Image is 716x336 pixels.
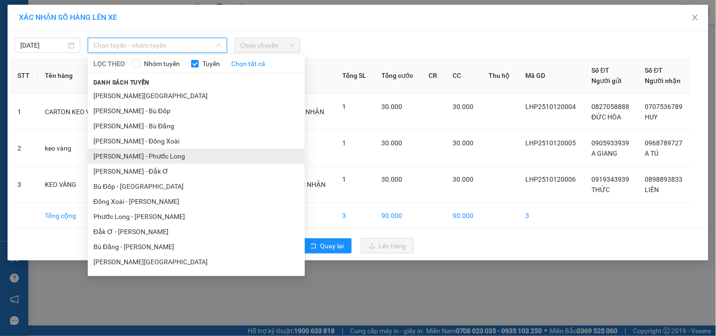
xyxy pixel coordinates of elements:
[382,103,403,110] span: 30.000
[89,63,102,73] span: CC :
[342,176,346,183] span: 1
[382,139,403,147] span: 30.000
[645,186,659,193] span: LIÊN
[645,67,663,74] span: Số ĐT
[140,59,184,69] span: Nhóm tuyến
[645,150,659,157] span: A TÚ
[88,209,305,224] li: Phước Long - [PERSON_NAME]
[645,176,683,183] span: 0898893833
[88,118,305,134] li: [PERSON_NAME] - Bù Đăng
[342,139,346,147] span: 1
[231,59,265,69] a: Chọn tất cả
[525,176,576,183] span: LHP2510120006
[310,243,317,250] span: rollback
[216,42,222,48] span: down
[88,164,305,179] li: [PERSON_NAME] - Đắk Ơ
[592,77,622,84] span: Người gửi
[481,58,518,94] th: Thu hộ
[20,40,66,50] input: 12/10/2025
[645,77,681,84] span: Người nhận
[88,179,305,194] li: Bù Đốp - [GEOGRAPHIC_DATA]
[374,203,421,229] td: 90.000
[645,113,658,121] span: HUY
[90,31,154,42] div: LIÊN
[592,103,630,110] span: 0827058888
[525,139,576,147] span: LHP2510120005
[453,176,473,183] span: 30.000
[38,167,112,203] td: KEO VÀNG
[592,113,622,121] span: ĐỨC HÒA
[10,94,38,130] td: 1
[342,103,346,110] span: 1
[93,59,125,69] span: LỌC THEO
[645,103,683,110] span: 0707536789
[19,13,117,22] span: XÁC NHẬN SỐ HÀNG LÊN XE
[592,150,618,157] span: A GIANG
[525,103,576,110] span: LHP2510120004
[453,139,473,147] span: 30.000
[8,31,84,42] div: THỨC
[10,167,38,203] td: 3
[592,186,610,193] span: THỨC
[592,176,630,183] span: 0919343939
[320,241,344,251] span: Quay lại
[335,58,374,94] th: Tổng SL
[361,238,414,253] button: uploadLên hàng
[89,61,155,74] div: 30.000
[374,58,421,94] th: Tổng cước
[592,139,630,147] span: 0905933939
[38,130,112,167] td: keo vàng
[518,203,584,229] td: 3
[218,181,326,188] span: 9H NGÀY MAI XB - MAI ĐI MAI NHẬN
[691,14,699,21] span: close
[218,108,325,116] span: 9H Ngày MAI XB - MAI ĐI MAI NHẬN
[90,8,154,31] div: VP Phước Long 2
[88,239,305,254] li: Bù Đăng - [PERSON_NAME]
[8,9,23,19] span: Gửi:
[592,67,610,74] span: Số ĐT
[10,130,38,167] td: 2
[445,58,481,94] th: CC
[88,78,155,87] span: Danh sách tuyến
[38,58,112,94] th: Tên hàng
[335,203,374,229] td: 3
[88,254,305,269] li: [PERSON_NAME][GEOGRAPHIC_DATA]
[421,58,445,94] th: CR
[88,224,305,239] li: Đắk Ơ - [PERSON_NAME]
[88,194,305,209] li: Đồng Xoài - [PERSON_NAME]
[8,8,84,31] div: VP [PERSON_NAME]
[453,103,473,110] span: 30.000
[518,58,584,94] th: Mã GD
[93,38,221,52] span: Chọn tuyến - nhóm tuyến
[38,94,112,130] td: CARTON KEO VÀNG
[645,139,683,147] span: 0968789727
[10,58,38,94] th: STT
[88,88,305,103] li: [PERSON_NAME][GEOGRAPHIC_DATA]
[88,103,305,118] li: [PERSON_NAME] - Bù Đốp
[199,59,224,69] span: Tuyến
[240,38,295,52] span: Chọn chuyến
[38,203,112,229] td: Tổng cộng
[88,134,305,149] li: [PERSON_NAME] - Đồng Xoài
[445,203,481,229] td: 90.000
[88,269,305,285] li: Bình Phước - Vũng Tàu
[90,9,113,19] span: Nhận:
[682,5,708,31] button: Close
[88,149,305,164] li: [PERSON_NAME] - Phước Long
[303,238,352,253] button: rollbackQuay lại
[382,176,403,183] span: 30.000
